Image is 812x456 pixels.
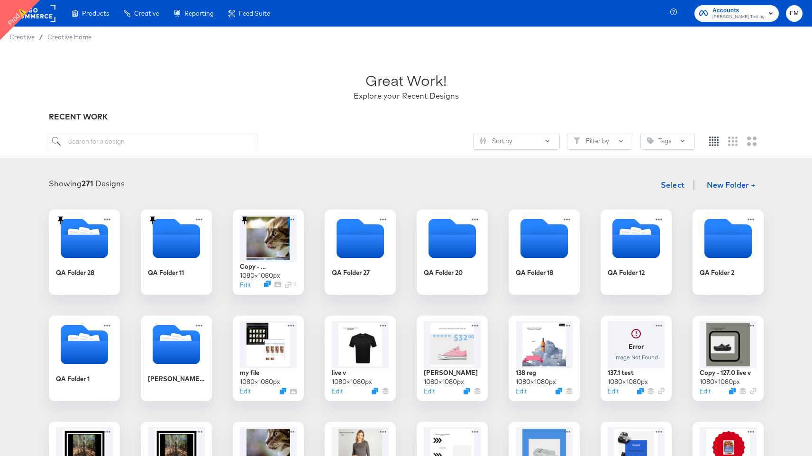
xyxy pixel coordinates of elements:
[516,268,553,277] div: QA Folder 18
[61,321,108,368] svg: Folder
[464,388,470,394] svg: Duplicate
[184,9,214,17] span: Reporting
[700,368,751,377] div: Copy - 127.0 live v
[61,215,108,262] svg: Folder
[640,133,695,150] button: TagTags
[608,368,634,377] div: 137.1 test
[712,6,765,16] span: Accounts
[473,133,560,150] button: SlidersSort by
[148,374,205,383] div: [PERSON_NAME]'s Folder
[332,377,372,386] div: 1080 × 1080 px
[699,177,764,195] button: New Folder +
[153,321,200,368] svg: Folder
[712,13,765,21] span: [PERSON_NAME] Testing
[280,388,286,394] svg: Duplicate
[239,9,270,17] span: Feed Suite
[786,5,803,22] button: FM
[693,316,764,401] div: Copy - 127.0 live v1080×1080pxEditDuplicate
[332,368,346,377] div: live v
[365,70,447,91] div: Great Work!
[700,268,734,277] div: QA Folder 2
[567,133,633,150] button: FilterFilter by
[658,388,665,394] svg: Link
[233,316,304,401] div: my file1080×1080pxEditDuplicate
[700,387,711,396] button: Edit
[354,91,459,101] div: Explore your Recent Designs
[240,368,259,377] div: my file
[240,377,280,386] div: 1080 × 1080 px
[424,377,464,386] div: 1080 × 1080 px
[47,33,91,41] a: Creative Home
[325,210,396,295] div: QA Folder 27
[516,387,527,396] button: Edit
[285,281,297,290] div: 2
[790,8,799,19] span: FM
[233,210,304,295] div: Copy - [PERSON_NAME] around1080×1080pxEditDuplicateLink 2
[556,388,562,394] svg: Duplicate
[49,111,764,122] div: RECENT WORK
[704,215,752,262] svg: Empty folder
[424,387,435,396] button: Edit
[700,377,740,386] div: 1080 × 1080 px
[693,210,764,295] div: QA Folder 2
[520,215,568,262] svg: Empty folder
[612,215,660,262] svg: Folder
[424,368,478,377] div: [PERSON_NAME]
[240,262,297,271] div: Copy - [PERSON_NAME] around
[82,9,109,17] span: Products
[417,316,488,401] div: [PERSON_NAME]1080×1080pxEditDuplicate
[480,137,486,144] svg: Sliders
[49,133,257,150] input: Search for a design
[240,271,280,280] div: 1080 × 1080 px
[601,210,672,295] div: QA Folder 12
[332,268,370,277] div: QA Folder 27
[509,316,580,401] div: 138 reg1080×1080pxEditDuplicate
[240,281,251,290] button: Edit
[429,215,476,262] svg: Empty folder
[49,178,125,189] div: Showing Designs
[49,316,120,401] div: QA Folder 1
[657,175,689,194] button: Select
[509,210,580,295] div: QA Folder 18
[141,210,212,295] div: QA Folder 11
[148,268,184,277] div: QA Folder 11
[56,374,90,383] div: QA Folder 1
[417,210,488,295] div: QA Folder 20
[694,5,779,22] button: Accounts[PERSON_NAME] Testing
[49,210,120,295] div: QA Folder 28
[601,316,672,401] div: ErrorImage Not Found137.1 test1080×1080pxEditDuplicate
[264,281,271,287] svg: Duplicate
[372,388,378,394] svg: Duplicate
[424,268,463,277] div: QA Folder 20
[729,388,736,394] svg: Duplicate
[516,368,536,377] div: 138 reg
[516,377,556,386] div: 1080 × 1080 px
[56,268,94,277] div: QA Folder 28
[637,388,644,394] svg: Duplicate
[747,137,757,146] svg: Large grid
[647,137,654,144] svg: Tag
[709,137,719,146] svg: Small grid
[608,268,645,277] div: QA Folder 12
[82,179,93,188] strong: 271
[35,33,47,41] span: /
[153,215,200,262] svg: Empty folder
[9,33,35,41] span: Creative
[325,316,396,401] div: live v1080×1080pxEditDuplicate
[661,178,685,192] span: Select
[608,377,648,386] div: 1080 × 1080 px
[750,388,757,394] svg: Link
[285,282,292,288] svg: Link
[337,215,384,262] svg: Empty folder
[574,137,580,144] svg: Filter
[332,387,343,396] button: Edit
[134,9,159,17] span: Creative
